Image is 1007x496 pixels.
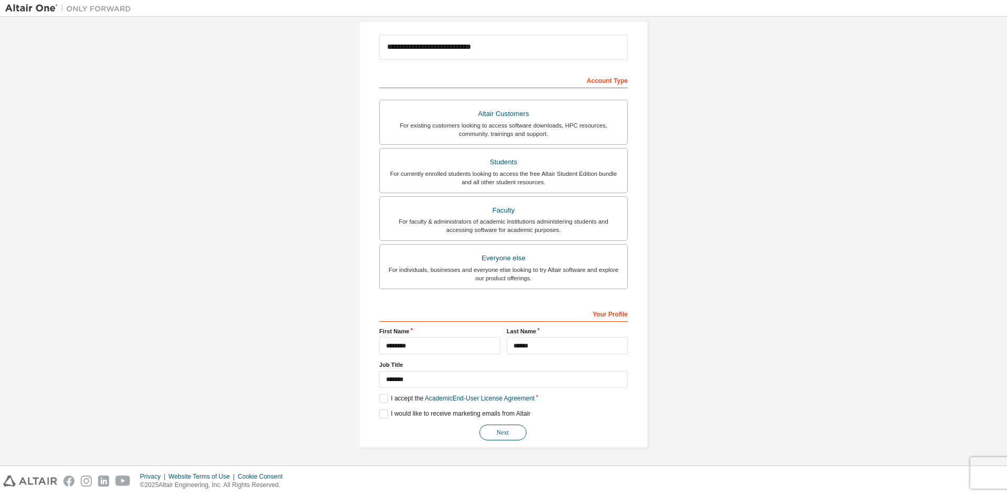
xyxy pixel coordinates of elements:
[379,327,500,335] label: First Name
[168,472,238,481] div: Website Terms of Use
[386,155,621,170] div: Students
[386,121,621,138] div: For existing customers looking to access software downloads, HPC resources, community, trainings ...
[379,394,534,403] label: I accept the
[379,409,530,418] label: I would like to receive marketing emails from Altair
[425,395,534,402] a: Academic End-User License Agreement
[115,476,131,487] img: youtube.svg
[379,305,628,322] div: Your Profile
[386,203,621,218] div: Faculty
[140,472,168,481] div: Privacy
[479,425,527,440] button: Next
[386,251,621,266] div: Everyone else
[140,481,289,490] p: © 2025 Altair Engineering, Inc. All Rights Reserved.
[5,3,136,14] img: Altair One
[379,361,628,369] label: Job Title
[386,107,621,121] div: Altair Customers
[3,476,57,487] img: altair_logo.svg
[81,476,92,487] img: instagram.svg
[98,476,109,487] img: linkedin.svg
[63,476,74,487] img: facebook.svg
[386,266,621,282] div: For individuals, businesses and everyone else looking to try Altair software and explore our prod...
[507,327,628,335] label: Last Name
[379,71,628,88] div: Account Type
[386,217,621,234] div: For faculty & administrators of academic institutions administering students and accessing softwa...
[386,170,621,186] div: For currently enrolled students looking to access the free Altair Student Edition bundle and all ...
[238,472,288,481] div: Cookie Consent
